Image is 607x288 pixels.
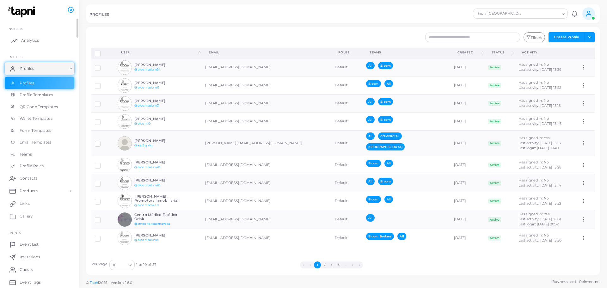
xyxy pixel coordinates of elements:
[202,229,331,247] td: [EMAIL_ADDRESS][DOMAIN_NAME]
[451,174,485,192] td: [DATE]
[20,139,52,145] span: Email Templates
[488,181,501,186] span: Active
[202,192,331,210] td: [EMAIL_ADDRESS][DOMAIN_NAME]
[331,113,363,131] td: Default
[8,231,21,235] span: EVENTS
[134,139,181,143] h6: [PERSON_NAME]
[331,229,363,247] td: Default
[118,231,132,245] img: avatar
[8,27,23,31] span: INSIGHTS
[134,63,181,67] h6: [PERSON_NAME]
[5,77,74,89] a: Profiles
[397,233,406,240] span: All
[20,279,41,285] span: Event Tags
[134,178,181,182] h6: [PERSON_NAME]
[134,203,159,207] a: @bloombrokers
[518,183,561,187] span: Last activity: [DATE] 13:14
[5,210,74,223] a: Gallery
[518,178,549,182] span: Has signed in: No
[134,194,181,203] h6: ¡[PERSON_NAME] Promotora Inmobiliaria!
[518,67,561,72] span: Last activity: [DATE] 13:39
[378,62,393,69] span: Bloom
[5,251,74,263] a: Invitations
[457,50,480,55] div: Created
[488,101,501,106] span: Active
[134,122,150,125] a: @bloom10
[331,95,363,113] td: Default
[134,238,158,242] a: @bloomtulum3
[451,131,485,156] td: [DATE]
[20,151,32,157] span: Teams
[202,210,331,229] td: [EMAIL_ADDRESS][DOMAIN_NAME]
[134,81,181,85] h6: [PERSON_NAME]
[8,55,22,59] span: ENTITIES
[202,58,331,77] td: [EMAIL_ADDRESS][DOMAIN_NAME]
[384,80,393,87] span: All
[577,48,595,58] th: Action
[118,60,132,75] img: avatar
[518,217,561,221] span: Last activity: [DATE] 21:01
[21,38,39,43] span: Analytics
[118,136,132,150] img: avatar
[518,141,561,145] span: Last activity: [DATE] 15:16
[5,101,74,113] a: QR Code Templates
[20,188,38,194] span: Products
[134,160,181,164] h6: [PERSON_NAME]
[331,174,363,192] td: Default
[91,48,114,58] th: Row-selection
[378,132,402,140] span: COMERCIAL
[202,174,331,192] td: [EMAIL_ADDRESS][DOMAIN_NAME]
[518,196,549,200] span: Has signed in: No
[488,236,501,241] span: Active
[451,229,485,247] td: [DATE]
[90,280,99,285] a: Tapni
[370,50,444,55] div: Teams
[356,261,363,268] button: Go to last page
[118,114,132,129] img: avatar
[156,261,507,268] ul: Pagination
[202,156,331,174] td: [EMAIL_ADDRESS][DOMAIN_NAME]
[20,213,33,219] span: Gallery
[5,197,74,210] a: Links
[331,156,363,174] td: Default
[518,222,559,226] span: Last login: [DATE] 20:32
[518,201,561,205] span: Last activity: [DATE] 15:52
[518,103,561,108] span: Last activity: [DATE] 13:15
[488,83,501,88] span: Active
[331,192,363,210] td: Default
[366,178,375,185] span: All
[5,113,74,125] a: Wallet Templates
[378,98,393,105] span: Bloom
[492,50,511,55] div: Status
[518,165,561,169] span: Last activity: [DATE] 15:28
[134,233,181,237] h6: [PERSON_NAME]
[134,222,170,225] a: @cmeoriakcuernavaca
[524,32,545,42] button: Filters
[5,160,74,172] a: Profile Roles
[522,50,570,55] div: activity
[6,6,41,18] a: logo
[488,217,501,222] span: Active
[134,104,159,107] a: @bloomtulum21
[338,50,356,55] div: Roles
[134,183,160,187] a: @bloomtulum20
[5,125,74,137] a: Form Templates
[384,160,393,167] span: All
[20,163,44,169] span: Profile Roles
[366,160,381,167] span: Bloom
[518,98,549,103] span: Has signed in: No
[5,34,74,47] a: Analytics
[91,262,108,267] label: Per Page
[518,121,561,126] span: Last activity: [DATE] 13:43
[136,262,156,267] span: 1 to 10 of 57
[134,99,181,103] h6: [PERSON_NAME]
[488,199,501,204] span: Active
[335,261,342,268] button: Go to page 4
[20,66,34,71] span: Profiles
[5,263,74,276] a: Guests
[349,261,356,268] button: Go to next page
[488,162,501,168] span: Active
[451,95,485,113] td: [DATE]
[366,196,381,203] span: Bloom
[518,62,549,67] span: Has signed in: No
